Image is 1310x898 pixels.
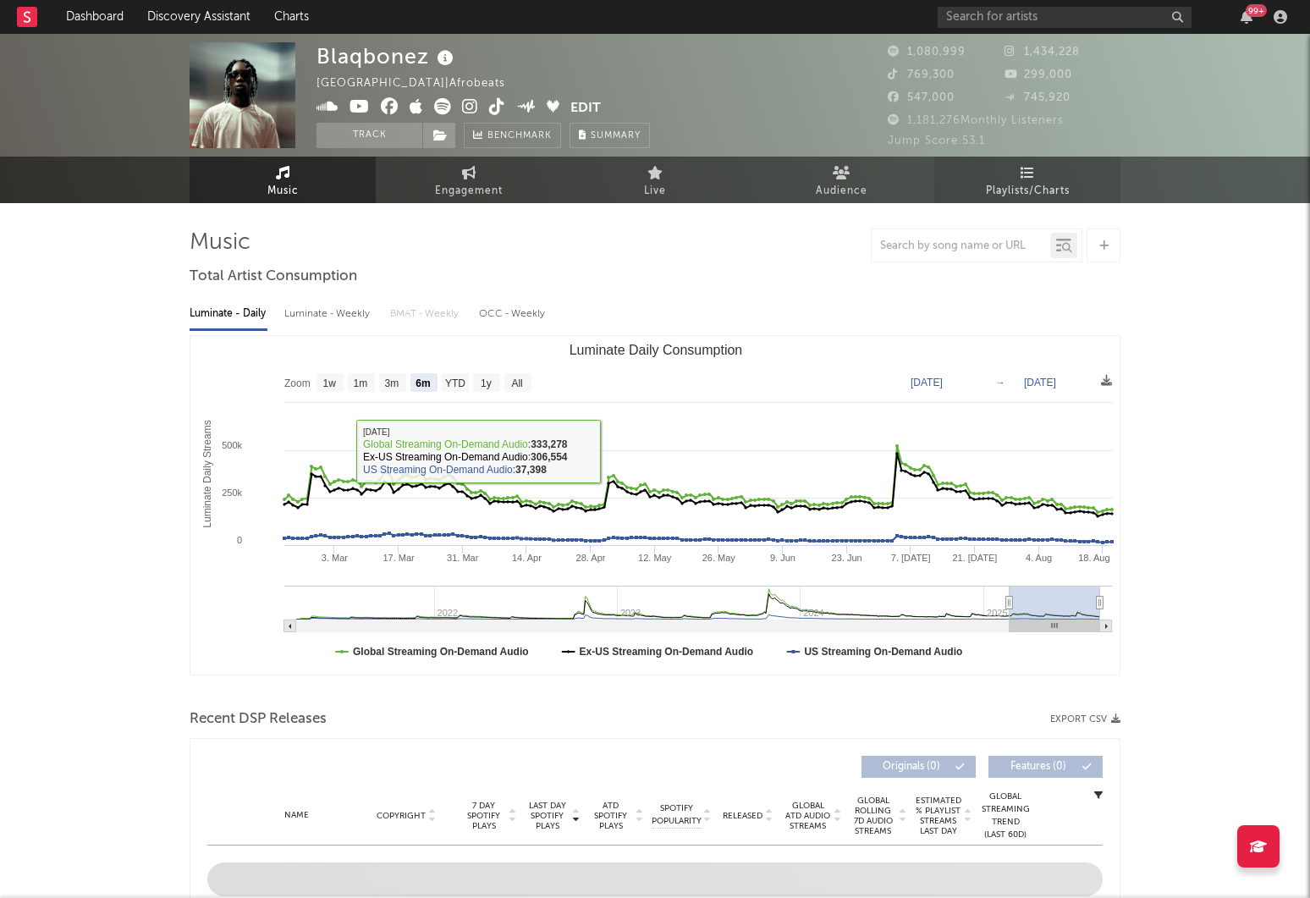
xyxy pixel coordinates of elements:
text: YTD [445,377,465,389]
span: 1,181,276 Monthly Listeners [888,115,1064,126]
text: 500k [222,440,242,450]
input: Search by song name or URL [872,240,1050,253]
button: Features(0) [988,756,1103,778]
text: US Streaming On-Demand Audio [804,646,962,658]
text: 7. [DATE] [891,553,931,563]
span: Summary [591,131,641,140]
span: 769,300 [888,69,955,80]
div: 99 + [1246,4,1267,17]
div: Name [241,809,352,822]
text: 3m [385,377,399,389]
span: Global Rolling 7D Audio Streams [850,796,896,836]
a: Live [562,157,748,203]
button: Edit [570,98,601,119]
a: Audience [748,157,934,203]
span: Originals ( 0 ) [872,762,950,772]
a: Engagement [376,157,562,203]
text: 31. Mar [447,553,479,563]
span: 299,000 [1005,69,1072,80]
button: 99+ [1241,10,1252,24]
text: 26. May [702,553,736,563]
text: 28. Apr [576,553,606,563]
text: → [995,377,1005,388]
span: Copyright [377,811,426,821]
span: Last Day Spotify Plays [525,801,570,831]
text: Global Streaming On-Demand Audio [353,646,529,658]
span: 547,000 [888,92,955,103]
button: Originals(0) [861,756,976,778]
text: 1w [323,377,337,389]
div: Global Streaming Trend (Last 60D) [980,791,1031,841]
span: Total Artist Consumption [190,267,357,287]
span: 1,080,999 [888,47,966,58]
text: 23. Jun [832,553,862,563]
text: 12. May [638,553,672,563]
span: Features ( 0 ) [999,762,1077,772]
button: Track [316,123,422,148]
button: Export CSV [1050,714,1120,724]
a: Benchmark [464,123,561,148]
text: All [511,377,522,389]
text: 21. [DATE] [952,553,997,563]
div: OCC - Weekly [479,300,547,328]
button: Summary [570,123,650,148]
div: [GEOGRAPHIC_DATA] | Afrobeats [316,74,525,94]
text: Ex-US Streaming On-Demand Audio [580,646,754,658]
span: Global ATD Audio Streams [784,801,831,831]
text: 6m [416,377,430,389]
div: Luminate - Daily [190,300,267,328]
span: Spotify Popularity [652,802,702,828]
text: 1m [354,377,368,389]
span: Jump Score: 53.1 [888,135,985,146]
text: Luminate Daily Consumption [570,343,743,357]
span: Playlists/Charts [986,181,1070,201]
a: Playlists/Charts [934,157,1120,203]
span: 1,434,228 [1005,47,1080,58]
span: Released [723,811,762,821]
text: [DATE] [911,377,943,388]
text: 18. Aug [1078,553,1109,563]
text: 0 [237,535,242,545]
svg: Luminate Daily Consumption [190,336,1120,675]
text: 17. Mar [383,553,415,563]
text: 14. Apr [512,553,542,563]
text: Zoom [284,377,311,389]
text: 9. Jun [770,553,795,563]
span: ATD Spotify Plays [588,801,633,831]
text: 250k [222,488,242,498]
span: 745,920 [1005,92,1071,103]
div: Blaqbonez [316,42,458,70]
text: 1y [481,377,492,389]
span: Estimated % Playlist Streams Last Day [915,796,961,836]
span: 7 Day Spotify Plays [461,801,506,831]
div: Luminate - Weekly [284,300,373,328]
text: 3. Mar [322,553,349,563]
a: Music [190,157,376,203]
span: Music [267,181,299,201]
text: [DATE] [1024,377,1056,388]
input: Search for artists [938,7,1192,28]
span: Audience [816,181,867,201]
text: 4. Aug [1026,553,1052,563]
text: Luminate Daily Streams [201,420,213,527]
span: Recent DSP Releases [190,709,327,730]
span: Engagement [435,181,503,201]
span: Benchmark [487,126,552,146]
span: Live [644,181,666,201]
